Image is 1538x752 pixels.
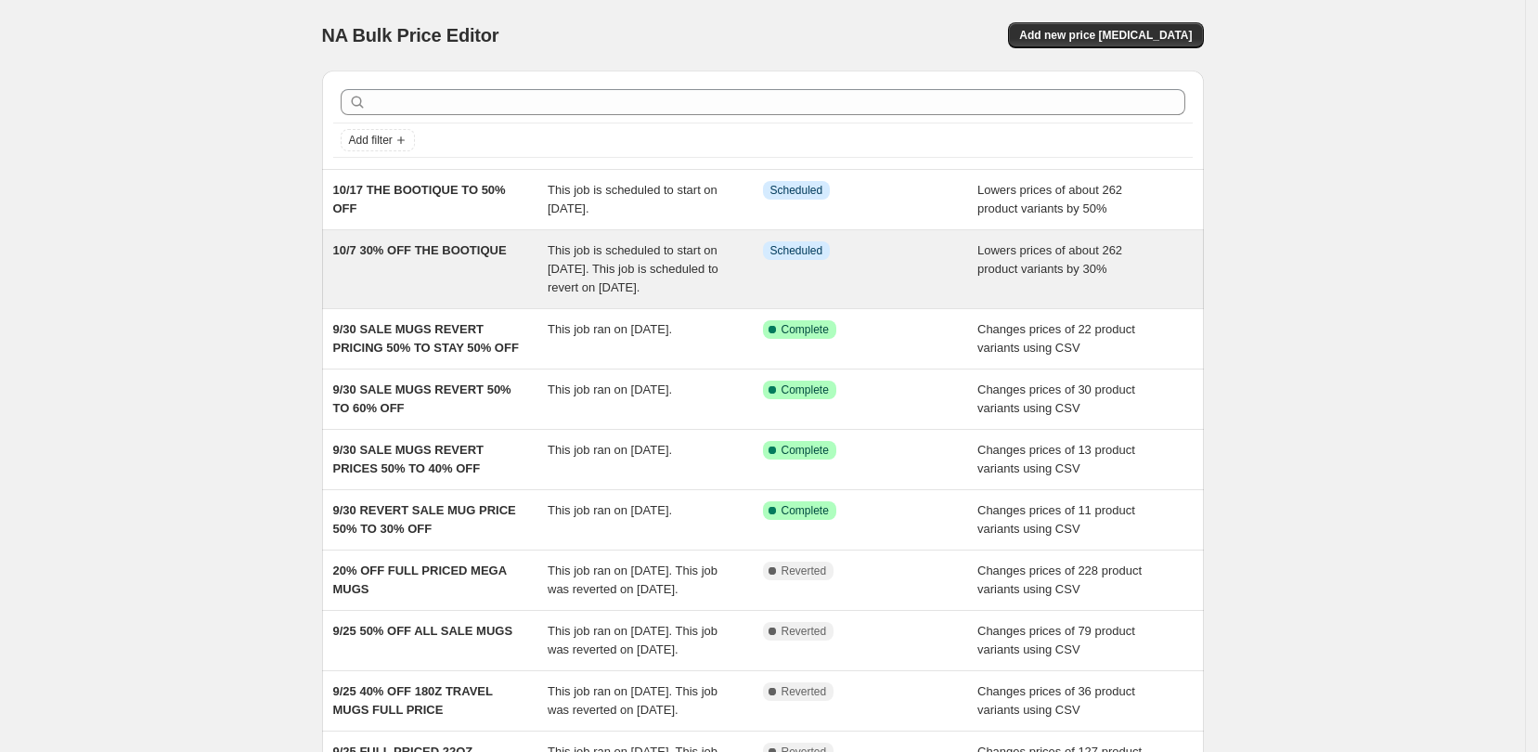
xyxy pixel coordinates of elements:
button: Add new price [MEDICAL_DATA] [1008,22,1203,48]
span: 9/30 REVERT SALE MUG PRICE 50% TO 30% OFF [333,503,516,536]
span: Scheduled [770,183,823,198]
span: 9/25 40% OFF 180Z TRAVEL MUGS FULL PRICE [333,684,493,717]
span: Add filter [349,133,393,148]
span: Changes prices of 79 product variants using CSV [977,624,1135,656]
span: Complete [782,382,829,397]
span: This job ran on [DATE]. This job was reverted on [DATE]. [548,624,717,656]
span: Lowers prices of about 262 product variants by 50% [977,183,1122,215]
span: NA Bulk Price Editor [322,25,499,45]
span: This job ran on [DATE]. [548,503,672,517]
span: Changes prices of 36 product variants using CSV [977,684,1135,717]
span: 9/30 SALE MUGS REVERT 50% TO 60% OFF [333,382,511,415]
span: This job ran on [DATE]. [548,443,672,457]
span: Changes prices of 22 product variants using CSV [977,322,1135,355]
span: 10/7 30% OFF THE BOOTIQUE [333,243,507,257]
span: Changes prices of 228 product variants using CSV [977,564,1142,596]
span: Reverted [782,684,827,699]
span: Add new price [MEDICAL_DATA] [1019,28,1192,43]
span: This job ran on [DATE]. [548,322,672,336]
span: Lowers prices of about 262 product variants by 30% [977,243,1122,276]
span: Complete [782,322,829,337]
span: This job ran on [DATE]. This job was reverted on [DATE]. [548,564,717,596]
span: This job ran on [DATE]. This job was reverted on [DATE]. [548,684,717,717]
span: 10/17 THE BOOTIQUE TO 50% OFF [333,183,506,215]
span: This job ran on [DATE]. [548,382,672,396]
span: Reverted [782,624,827,639]
span: Changes prices of 11 product variants using CSV [977,503,1135,536]
span: Reverted [782,564,827,578]
span: Changes prices of 30 product variants using CSV [977,382,1135,415]
button: Add filter [341,129,415,151]
span: 9/25 50% OFF ALL SALE MUGS [333,624,513,638]
span: This job is scheduled to start on [DATE]. This job is scheduled to revert on [DATE]. [548,243,718,294]
span: Complete [782,503,829,518]
span: Scheduled [770,243,823,258]
span: Complete [782,443,829,458]
span: 9/30 SALE MUGS REVERT PRICING 50% TO STAY 50% OFF [333,322,519,355]
span: This job is scheduled to start on [DATE]. [548,183,717,215]
span: 9/30 SALE MUGS REVERT PRICES 50% TO 40% OFF [333,443,485,475]
span: Changes prices of 13 product variants using CSV [977,443,1135,475]
span: 20% OFF FULL PRICED MEGA MUGS [333,564,507,596]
